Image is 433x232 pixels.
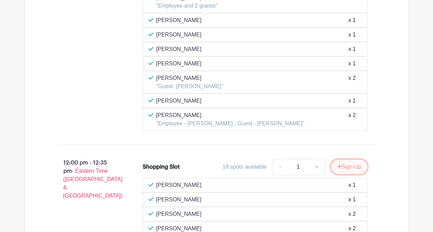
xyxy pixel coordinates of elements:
a: - [272,159,288,175]
p: [PERSON_NAME] [156,16,202,24]
div: Shopping Slot [143,163,180,171]
p: "Employee - [PERSON_NAME] ; Guest - [PERSON_NAME]" [156,119,304,128]
div: x 1 [348,60,355,68]
p: [PERSON_NAME] [156,210,202,218]
div: 18 spots available [223,163,267,171]
div: x 1 [348,181,355,189]
p: "Guest: [PERSON_NAME]" [156,82,223,91]
p: [PERSON_NAME] [156,45,202,53]
a: + [308,159,325,175]
div: x 1 [348,45,355,53]
p: [PERSON_NAME] [156,196,202,204]
p: "Employee and 2 guests" [156,2,218,10]
p: [PERSON_NAME] [156,31,202,39]
button: Sign Up [331,160,367,174]
p: [PERSON_NAME] [156,181,202,189]
div: x 1 [348,16,355,24]
p: [PERSON_NAME] [156,74,223,82]
p: [PERSON_NAME] [156,97,202,105]
div: x 1 [348,97,355,105]
div: x 1 [348,31,355,39]
div: x 2 [348,74,355,91]
span: - Eastern Time ([GEOGRAPHIC_DATA] & [GEOGRAPHIC_DATA]) [63,168,123,199]
div: x 2 [348,111,355,128]
p: [PERSON_NAME] [156,60,202,68]
p: [PERSON_NAME] [156,111,304,119]
div: x 1 [348,196,355,204]
div: x 2 [348,210,355,218]
p: 12:00 pm - 12:35 pm [47,156,132,203]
